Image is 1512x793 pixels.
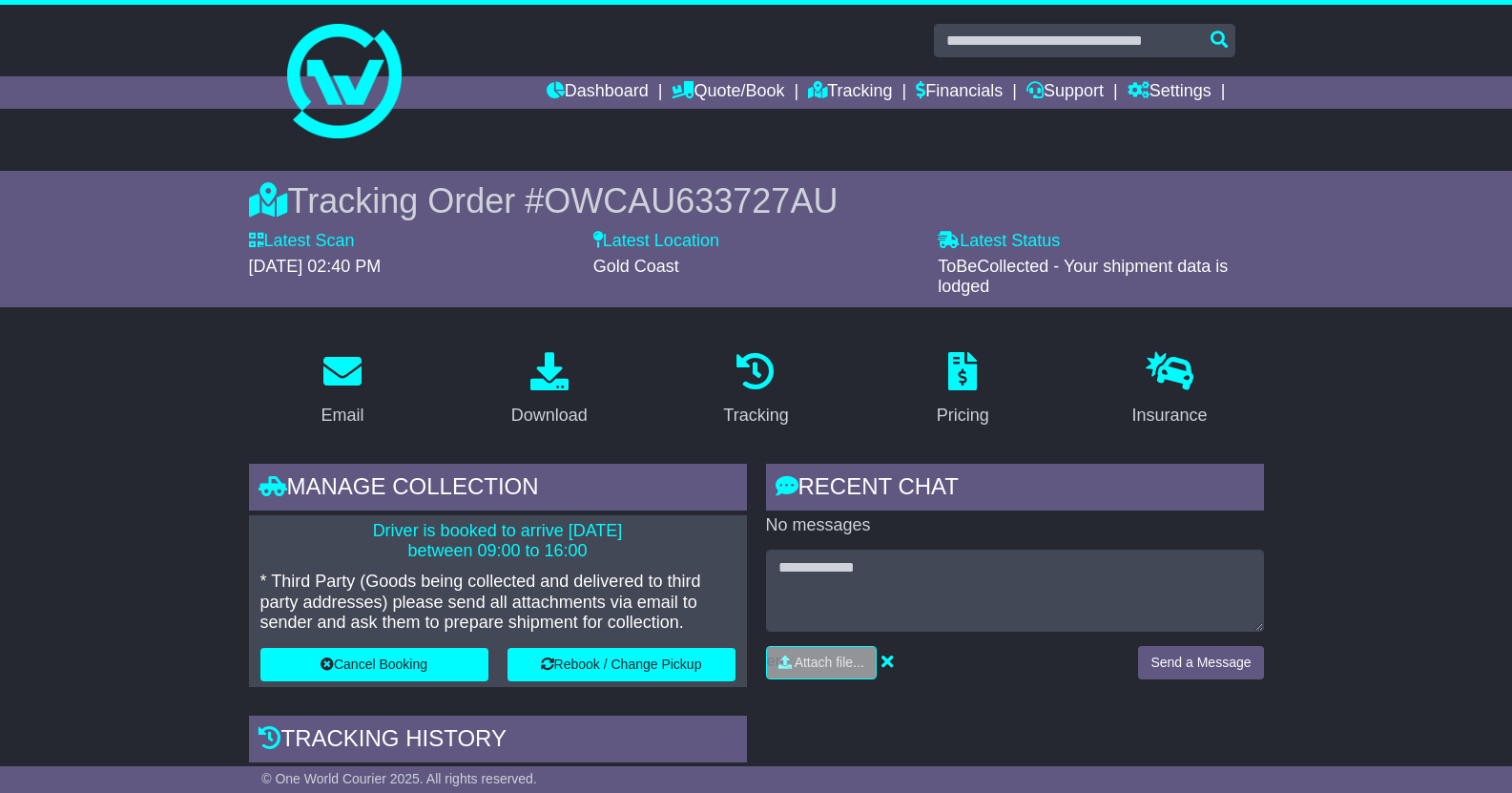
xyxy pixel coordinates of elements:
[249,257,382,276] span: [DATE] 02:40 PM
[260,521,735,562] p: Driver is booked to arrive [DATE] between 09:00 to 16:00
[938,257,1228,297] span: ToBeCollected - Your shipment data is lodged
[593,231,719,252] label: Latest Location
[544,181,838,220] span: OWCAU633727AU
[511,403,588,428] div: Download
[672,76,784,109] a: Quote/Book
[938,231,1060,252] label: Latest Status
[1026,76,1104,109] a: Support
[808,76,892,109] a: Tracking
[308,345,376,435] a: Email
[916,76,1003,109] a: Financials
[1138,646,1263,679] button: Send a Message
[249,716,747,767] div: Tracking history
[507,648,735,681] button: Rebook / Change Pickup
[249,180,1264,221] div: Tracking Order #
[1132,403,1208,428] div: Insurance
[260,648,488,681] button: Cancel Booking
[249,464,747,515] div: Manage collection
[261,771,537,786] span: © One World Courier 2025. All rights reserved.
[249,231,355,252] label: Latest Scan
[766,515,1264,536] p: No messages
[924,345,1002,435] a: Pricing
[723,403,788,428] div: Tracking
[321,403,363,428] div: Email
[547,76,649,109] a: Dashboard
[766,464,1264,515] div: RECENT CHAT
[1120,345,1220,435] a: Insurance
[260,572,735,634] p: * Third Party (Goods being collected and delivered to third party addresses) please send all atta...
[937,403,989,428] div: Pricing
[593,257,679,276] span: Gold Coast
[1128,76,1212,109] a: Settings
[711,345,800,435] a: Tracking
[499,345,600,435] a: Download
